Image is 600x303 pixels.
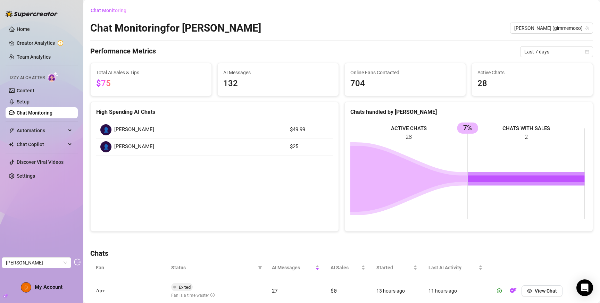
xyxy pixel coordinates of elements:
span: play-circle [497,288,502,293]
th: AI Messages [266,258,325,277]
span: Started [376,264,412,271]
a: OF [508,289,519,295]
div: High Spending AI Chats [96,108,333,116]
div: Chats handled by [PERSON_NAME] [350,108,587,116]
span: David Vingiano [6,258,67,268]
span: Exited [179,285,191,290]
h4: Performance Metrics [90,46,156,57]
img: AEdFTp6A7C3ElDHOu3CRzQbUJ9Mw1o5hggI8iOSCTKqO=s96-c [21,283,31,292]
a: Home [17,26,30,32]
span: $0 [331,287,336,294]
span: [PERSON_NAME] [114,126,154,134]
div: Open Intercom Messenger [576,279,593,296]
span: AI Messages [223,69,333,76]
span: 704 [350,77,460,90]
span: build [3,293,8,298]
button: View Chat [522,285,562,296]
img: logo-BBDzfeDw.svg [6,10,58,17]
a: Settings [17,173,35,179]
h4: Chats [90,249,593,258]
div: 👤 [100,141,111,152]
span: logout [74,259,81,266]
span: AI Sales [331,264,359,271]
span: filter [258,266,262,270]
span: Online Fans Contacted [350,69,460,76]
span: [PERSON_NAME] [114,143,154,151]
div: 👤 [100,124,111,135]
article: $25 [290,143,329,151]
img: AI Chatter [48,72,58,82]
span: Last AI Activity [428,264,477,271]
span: Total AI Sales & Tips [96,69,206,76]
span: Anthia (gimmemoxo) [514,23,589,33]
span: $75 [96,78,111,88]
img: OF [510,287,517,294]
span: Last 7 days [524,47,589,57]
span: AI Messages [272,264,314,271]
a: Setup [17,99,30,104]
span: filter [257,262,264,273]
article: $49.99 [290,126,329,134]
span: Fan is a time waster [171,293,215,298]
span: View Chat [535,288,557,294]
span: 132 [223,77,333,90]
a: Content [17,88,34,93]
a: Discover Viral Videos [17,159,64,165]
th: Last AI Activity [423,258,488,277]
span: 28 [477,77,587,90]
h2: Chat Monitoring for [PERSON_NAME] [90,22,261,35]
a: Creator Analytics exclamation-circle [17,37,72,49]
span: info-circle [210,293,215,297]
button: OF [508,285,519,296]
span: Chat Copilot [17,139,66,150]
span: thunderbolt [9,128,15,133]
span: My Account [35,284,62,290]
span: team [585,26,589,30]
span: eye [527,288,532,293]
th: Fan [90,258,166,277]
span: Арт [96,287,105,294]
span: Active Chats [477,69,587,76]
span: Chat Monitoring [91,8,126,13]
th: Started [371,258,423,277]
button: Chat Monitoring [90,5,132,16]
img: Chat Copilot [9,142,14,147]
th: AI Sales [325,258,370,277]
span: Status [171,264,255,271]
a: Team Analytics [17,54,51,60]
span: 27 [272,287,278,294]
a: Chat Monitoring [17,110,52,116]
span: Automations [17,125,66,136]
span: calendar [585,50,589,54]
span: Izzy AI Chatter [10,75,45,81]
